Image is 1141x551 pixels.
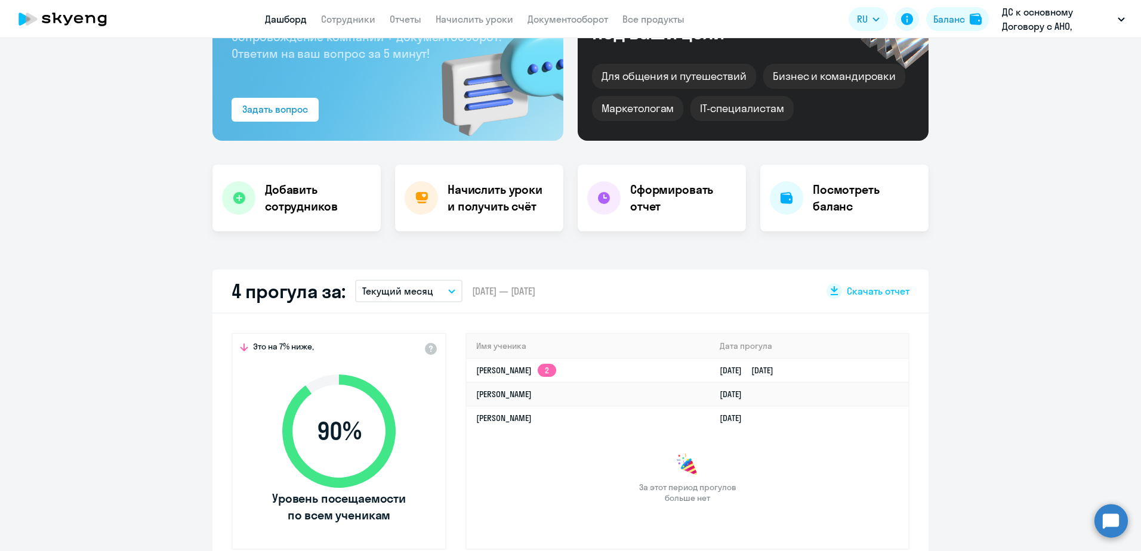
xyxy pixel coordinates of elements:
[849,7,888,31] button: RU
[472,284,535,298] span: [DATE] — [DATE]
[720,413,751,423] a: [DATE]
[538,364,556,377] app-skyeng-badge: 2
[690,96,793,121] div: IT-специалистам
[763,64,905,89] div: Бизнес и командировки
[847,284,909,298] span: Скачать отчет
[436,13,513,25] a: Начислить уроки
[476,413,532,423] a: [PERSON_NAME]
[592,96,683,121] div: Маркетологам
[270,417,408,445] span: 90 %
[926,7,989,31] button: Балансbalance
[933,12,965,26] div: Баланс
[1002,5,1113,33] p: ДС к основному Договору с АНО, ХАЙДЕЛЬБЕРГЦЕМЕНТ РУС, ООО
[528,13,608,25] a: Документооборот
[253,341,314,355] span: Это на 7% ниже,
[676,453,699,477] img: congrats
[390,13,421,25] a: Отчеты
[265,181,371,215] h4: Добавить сотрудников
[857,12,868,26] span: RU
[232,98,319,122] button: Задать вопрос
[592,2,796,42] div: Курсы английского под ваши цели
[270,490,408,524] span: Уровень посещаемости по всем ученикам
[637,482,738,503] span: За этот период прогулов больше нет
[265,13,307,25] a: Дашборд
[996,5,1131,33] button: ДС к основному Договору с АНО, ХАЙДЕЛЬБЕРГЦЕМЕНТ РУС, ООО
[720,389,751,400] a: [DATE]
[355,280,462,302] button: Текущий месяц
[970,13,982,25] img: balance
[424,7,563,141] img: bg-img
[448,181,551,215] h4: Начислить уроки и получить счёт
[813,181,919,215] h4: Посмотреть баланс
[720,365,783,376] a: [DATE][DATE]
[362,284,433,298] p: Текущий месяц
[467,334,710,358] th: Имя ученика
[622,13,684,25] a: Все продукты
[476,389,532,400] a: [PERSON_NAME]
[592,64,756,89] div: Для общения и путешествий
[321,13,375,25] a: Сотрудники
[476,365,556,376] a: [PERSON_NAME]2
[710,334,908,358] th: Дата прогула
[232,279,346,303] h2: 4 прогула за:
[242,102,308,116] div: Задать вопрос
[630,181,736,215] h4: Сформировать отчет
